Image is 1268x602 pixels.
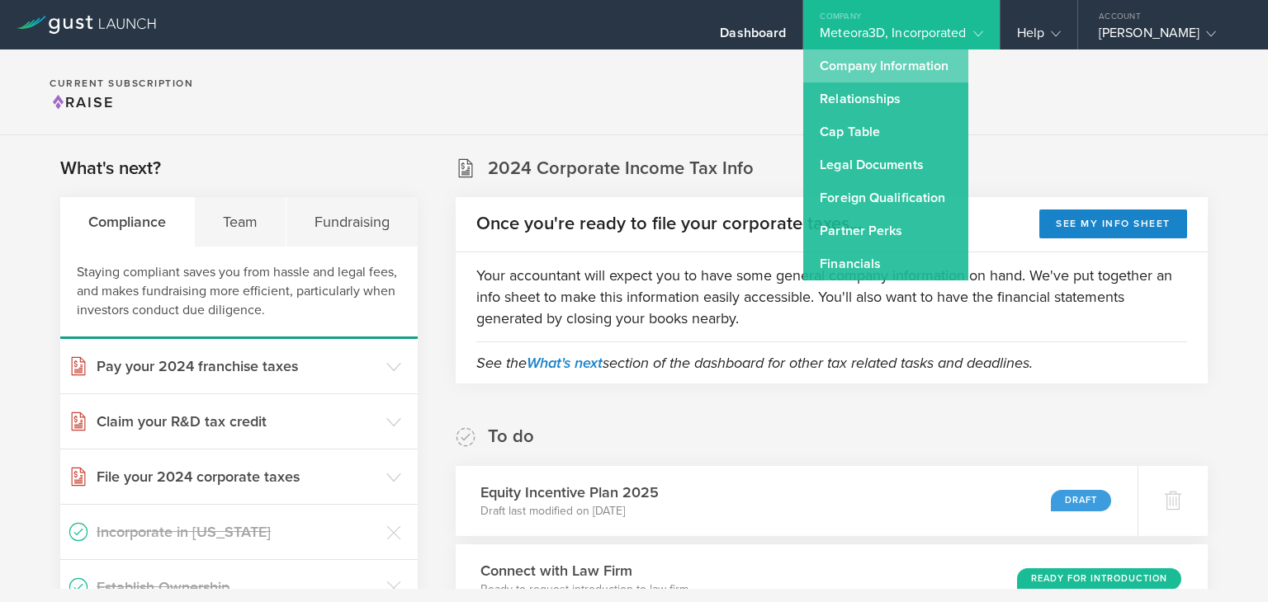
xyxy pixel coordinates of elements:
div: Team [195,197,286,247]
div: Meteora3D, Incorporated [820,25,982,49]
p: Ready to request introduction to law firm [480,581,688,598]
h3: Establish Ownership [97,576,378,598]
h3: File your 2024 corporate taxes [97,466,378,487]
div: Fundraising [286,197,418,247]
button: See my info sheet [1039,209,1187,238]
div: Help [1017,25,1061,49]
div: Ready for Introduction [1017,568,1181,590]
div: Dashboard [720,25,786,49]
h2: 2024 Corporate Income Tax Info [488,157,754,181]
iframe: Chat Widget [1185,523,1268,602]
h3: Connect with Law Firm [480,560,688,581]
h3: Claim your R&D tax credit [97,411,378,432]
h2: Once you're ready to file your corporate taxes... [476,212,862,236]
div: [PERSON_NAME] [1099,25,1239,49]
div: Equity Incentive Plan 2025Draft last modified on [DATE]Draft [456,466,1138,536]
p: Your accountant will expect you to have some general company information on hand. We've put toget... [476,265,1187,329]
a: What's next [527,354,603,372]
div: Staying compliant saves you from hassle and legal fees, and makes fundraising more efficient, par... [60,247,418,339]
span: Raise [50,93,114,111]
h3: Incorporate in [US_STATE] [97,521,378,543]
h2: Current Subscription [50,78,193,88]
h2: What's next? [60,157,161,181]
div: Compliance [60,197,195,247]
p: Draft last modified on [DATE] [480,503,659,520]
div: Draft [1051,490,1111,511]
h3: Pay your 2024 franchise taxes [97,355,378,377]
h2: To do [488,425,534,449]
em: See the section of the dashboard for other tax related tasks and deadlines. [476,354,1033,372]
h3: Equity Incentive Plan 2025 [480,482,659,503]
